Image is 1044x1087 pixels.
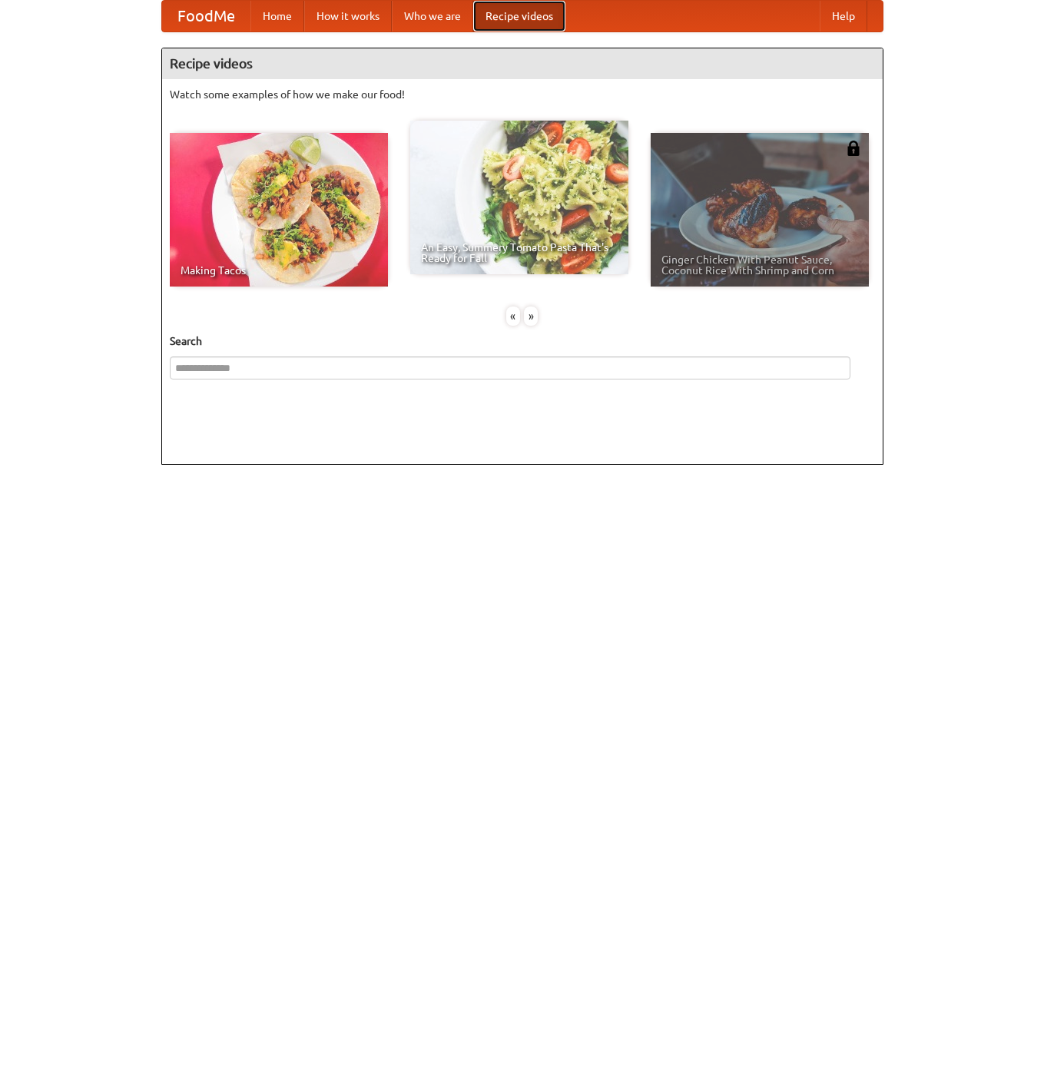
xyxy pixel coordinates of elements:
h5: Search [170,333,875,349]
span: Making Tacos [181,265,377,276]
a: Recipe videos [473,1,565,31]
a: Who we are [392,1,473,31]
p: Watch some examples of how we make our food! [170,87,875,102]
img: 483408.png [846,141,861,156]
a: An Easy, Summery Tomato Pasta That's Ready for Fall [410,121,628,274]
a: Making Tacos [170,133,388,287]
a: Home [250,1,304,31]
span: An Easy, Summery Tomato Pasta That's Ready for Fall [421,242,618,263]
h4: Recipe videos [162,48,883,79]
div: « [506,307,520,326]
a: Help [820,1,867,31]
a: How it works [304,1,392,31]
div: » [524,307,538,326]
a: FoodMe [162,1,250,31]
